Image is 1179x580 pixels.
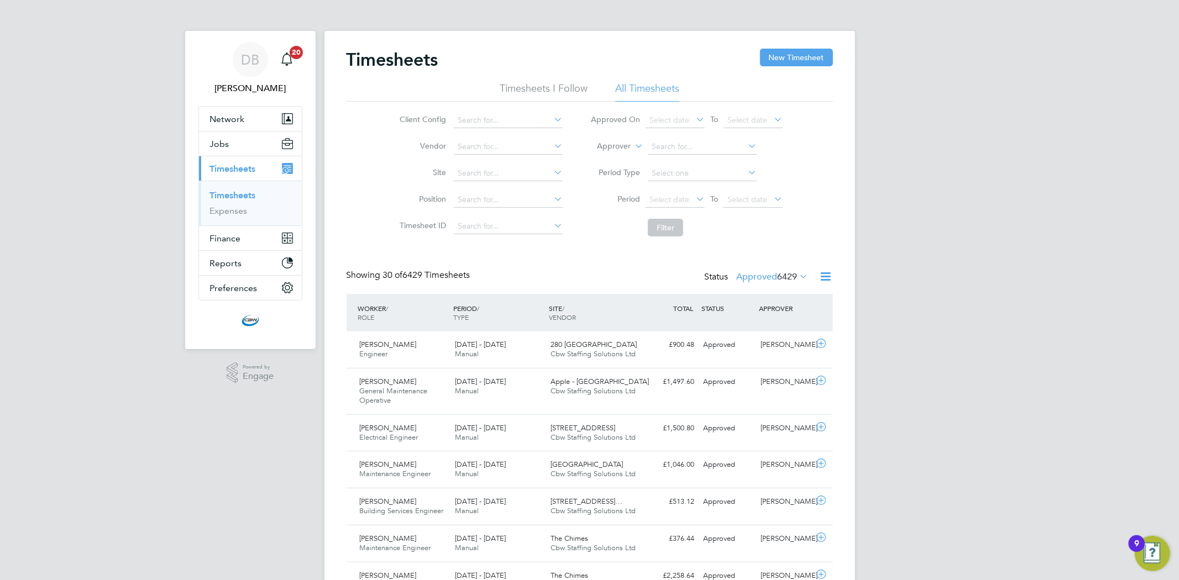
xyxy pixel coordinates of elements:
[551,433,636,442] span: Cbw Staffing Solutions Ltd
[450,298,546,327] div: PERIOD
[396,194,446,204] label: Position
[360,340,417,349] span: [PERSON_NAME]
[199,156,302,181] button: Timesheets
[699,373,757,391] div: Approved
[500,82,588,102] li: Timesheets I Follow
[551,340,637,349] span: 280 [GEOGRAPHIC_DATA]
[756,419,814,437] div: [PERSON_NAME]
[551,377,649,386] span: Apple - [GEOGRAPHIC_DATA]
[210,139,229,149] span: Jobs
[455,433,479,442] span: Manual
[396,141,446,151] label: Vendor
[360,386,428,405] span: General Maintenance Operative
[243,372,274,381] span: Engage
[360,497,417,506] span: [PERSON_NAME]
[649,194,689,204] span: Select date
[737,271,809,282] label: Approved
[615,82,679,102] li: All Timesheets
[210,283,258,293] span: Preferences
[756,530,814,548] div: [PERSON_NAME]
[756,493,814,511] div: [PERSON_NAME]
[642,530,699,548] div: £376.44
[454,192,563,208] input: Search for...
[546,298,642,327] div: SITE
[760,49,833,66] button: New Timesheet
[756,373,814,391] div: [PERSON_NAME]
[648,219,683,236] button: Filter
[454,139,563,155] input: Search for...
[199,226,302,250] button: Finance
[199,276,302,300] button: Preferences
[360,423,417,433] span: [PERSON_NAME]
[674,304,694,313] span: TOTAL
[360,543,431,552] span: Maintenance Engineer
[778,271,798,282] span: 6429
[455,340,506,349] span: [DATE] - [DATE]
[455,349,479,358] span: Manual
[360,534,417,543] span: [PERSON_NAME]
[551,460,623,469] span: [GEOGRAPHIC_DATA]
[1134,544,1139,558] div: 9
[648,166,757,181] input: Select one
[705,270,811,285] div: Status
[455,469,479,478] span: Manual
[590,114,640,124] label: Approved On
[699,419,757,437] div: Approved
[642,493,699,511] div: £513.12
[360,469,431,478] span: Maintenance Engineer
[1135,536,1170,571] button: Open Resource Center, 9 new notifications
[227,362,274,383] a: Powered byEngage
[360,571,417,580] span: [PERSON_NAME]
[642,336,699,354] div: £900.48
[551,506,636,515] span: Cbw Staffing Solutions Ltd
[756,336,814,354] div: [PERSON_NAME]
[276,42,298,77] a: 20
[699,298,757,318] div: STATUS
[727,115,767,125] span: Select date
[756,298,814,318] div: APPROVER
[590,194,640,204] label: Period
[455,423,506,433] span: [DATE] - [DATE]
[455,497,506,506] span: [DATE] - [DATE]
[756,456,814,474] div: [PERSON_NAME]
[199,107,302,131] button: Network
[347,49,438,71] h2: Timesheets
[551,423,615,433] span: [STREET_ADDRESS]
[551,571,588,580] span: The Chimes
[699,336,757,354] div: Approved
[454,166,563,181] input: Search for...
[455,506,479,515] span: Manual
[290,46,303,59] span: 20
[198,82,302,95] span: Daniel Barber
[360,377,417,386] span: [PERSON_NAME]
[243,362,274,372] span: Powered by
[649,115,689,125] span: Select date
[551,497,622,506] span: [STREET_ADDRESS]…
[642,419,699,437] div: £1,500.80
[360,460,417,469] span: [PERSON_NAME]
[549,313,576,321] span: VENDOR
[210,114,245,124] span: Network
[360,506,444,515] span: Building Services Engineer
[358,313,375,321] span: ROLE
[455,460,506,469] span: [DATE] - [DATE]
[455,571,506,580] span: [DATE] - [DATE]
[454,113,563,128] input: Search for...
[210,190,256,201] a: Timesheets
[210,258,242,268] span: Reports
[454,219,563,234] input: Search for...
[386,304,389,313] span: /
[727,194,767,204] span: Select date
[210,164,256,174] span: Timesheets
[551,543,636,552] span: Cbw Staffing Solutions Ltd
[648,139,757,155] input: Search for...
[477,304,479,313] span: /
[590,167,640,177] label: Period Type
[396,167,446,177] label: Site
[551,534,588,543] span: The Chimes
[455,377,506,386] span: [DATE] - [DATE]
[699,493,757,511] div: Approved
[241,52,259,67] span: DB
[198,42,302,95] a: DB[PERSON_NAME]
[455,543,479,552] span: Manual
